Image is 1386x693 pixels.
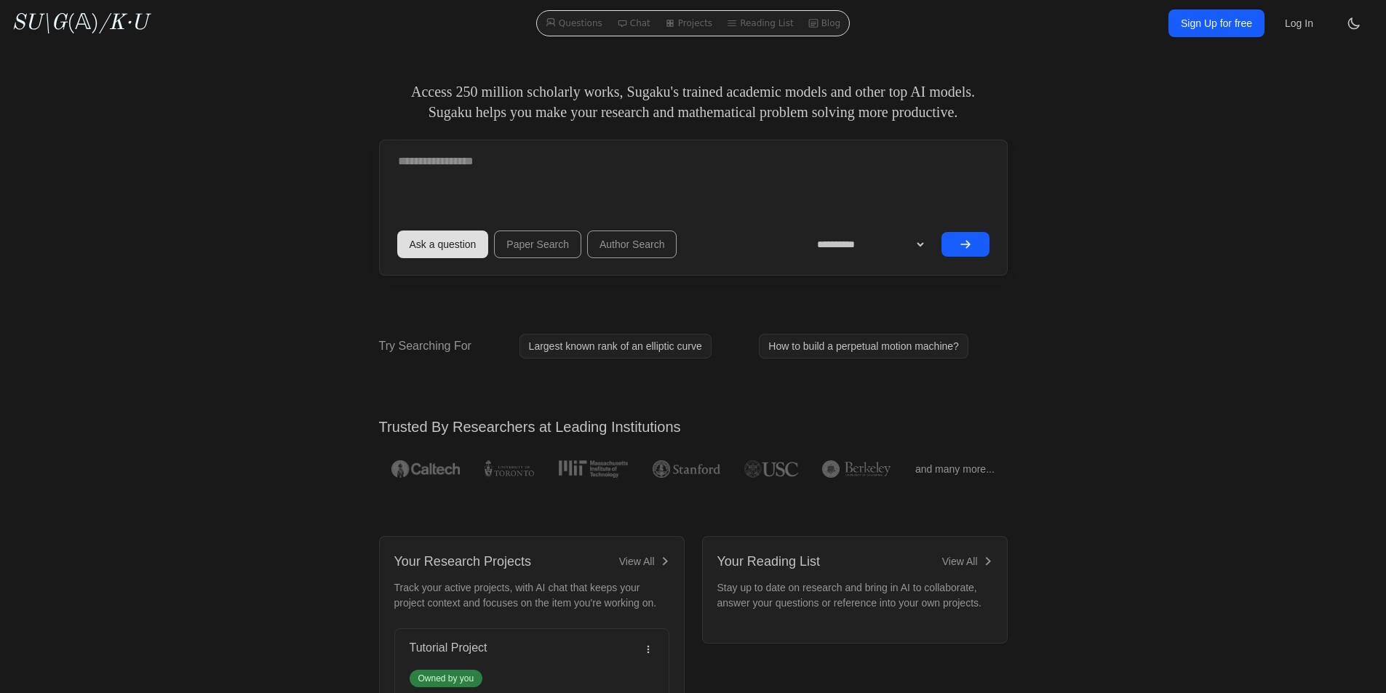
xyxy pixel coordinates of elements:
img: UC Berkeley [822,460,891,478]
a: Blog [802,14,847,33]
img: University of Toronto [485,460,534,478]
div: View All [619,554,655,569]
p: Track your active projects, with AI chat that keeps your project context and focuses on the item ... [394,580,669,611]
a: View All [942,554,992,569]
button: Ask a question [397,231,489,258]
div: Your Reading List [717,551,820,572]
a: Largest known rank of an elliptic curve [519,334,712,358]
a: SU\G(𝔸)/K·U [12,10,148,36]
span: and many more... [915,462,995,476]
a: View All [619,554,669,569]
a: Reading List [721,14,800,33]
p: Access 250 million scholarly works, Sugaku's trained academic models and other top AI models. Sug... [379,81,1008,122]
p: Try Searching For [379,337,471,355]
div: View All [942,554,978,569]
div: Your Research Projects [394,551,531,572]
button: Author Search [587,231,677,258]
img: MIT [559,460,628,478]
i: /K·U [99,12,148,34]
img: USC [744,460,797,478]
h2: Trusted By Researchers at Leading Institutions [379,417,1008,437]
a: Chat [611,14,656,33]
a: Log In [1276,10,1322,36]
p: Stay up to date on research and bring in AI to collaborate, answer your questions or reference in... [717,580,992,611]
a: Projects [659,14,718,33]
button: Paper Search [494,231,581,258]
a: Questions [540,14,608,33]
div: Owned by you [418,673,474,684]
img: Stanford [653,460,720,478]
a: Tutorial Project [410,641,487,654]
i: SU\G [12,12,67,34]
a: How to build a perpetual motion machine? [759,334,968,358]
img: Caltech [391,460,460,478]
a: Sign Up for free [1168,9,1264,37]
